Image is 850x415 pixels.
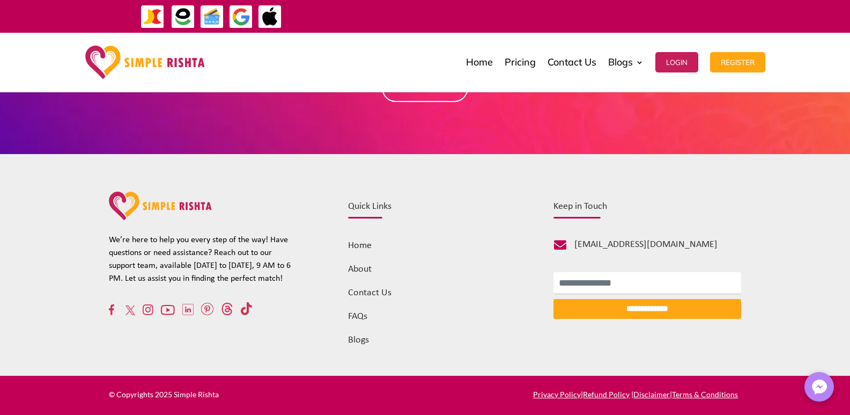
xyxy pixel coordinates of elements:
[348,311,367,322] a: FAQs
[548,35,596,89] a: Contact Us
[608,35,644,89] a: Blogs
[348,264,372,274] a: About
[583,390,630,399] a: Refund Policy
[141,5,165,29] img: JazzCash-icon
[109,213,212,222] a: Simple rishta logo
[348,241,372,251] a: Home
[574,239,718,250] span: [EMAIL_ADDRESS][DOMAIN_NAME]
[317,10,780,23] div: ایپ میں پیمنٹ صرف گوگل پے اور ایپل پے کے ذریعے ممکن ہے۔ ، یا کریڈٹ کارڈ کے ذریعے ویب سائٹ پر ہوگی۔
[171,5,195,29] img: EasyPaisa-icon
[348,335,369,345] a: Blogs
[553,202,741,217] h4: Keep in Touch
[466,35,493,89] a: Home
[710,52,765,72] button: Register
[348,202,519,217] h4: Quick Links
[109,192,212,220] img: website-logo-pink-orange
[655,52,698,72] button: Login
[655,35,698,89] a: Login
[533,390,581,399] a: Privacy Policy
[200,5,224,29] img: Credit Cards
[522,6,544,25] strong: جاز کیش
[554,239,566,251] span: 
[348,288,391,298] a: Contact Us
[672,390,738,399] a: Terms & Conditions
[633,390,741,399] span: |
[109,236,291,283] span: We’re here to help you every step of the way! Have questions or need assistance? Reach out to our...
[633,390,670,399] a: Disclaimer
[809,376,830,398] img: Messenger
[710,35,765,89] a: Register
[258,5,282,29] img: ApplePay-icon
[229,5,253,29] img: GooglePay-icon
[109,390,219,399] span: © Copyrights 2025 Simple Rishta
[442,389,742,400] p: | |
[505,35,536,89] a: Pricing
[496,6,519,25] strong: ایزی پیسہ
